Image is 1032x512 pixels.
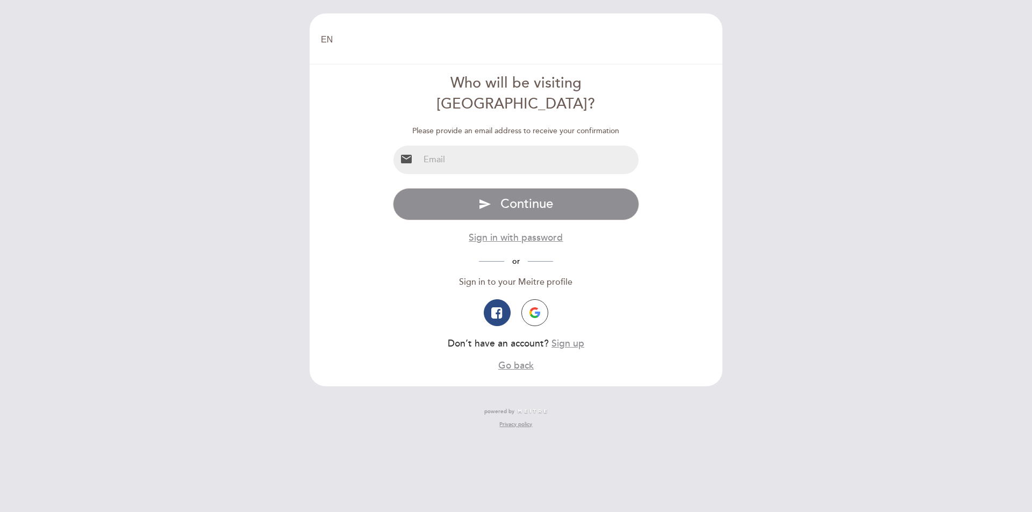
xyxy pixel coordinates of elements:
span: or [504,257,528,266]
button: send Continue [393,188,640,220]
button: Go back [498,359,534,372]
div: Who will be visiting [GEOGRAPHIC_DATA]? [393,73,640,115]
span: Continue [500,196,553,212]
div: Please provide an email address to receive your confirmation [393,126,640,136]
img: icon-google.png [529,307,540,318]
div: Sign in to your Meitre profile [393,276,640,289]
a: powered by [484,408,548,415]
span: powered by [484,408,514,415]
button: Sign up [551,337,584,350]
span: Don’t have an account? [448,338,549,349]
i: send [478,198,491,211]
input: Email [419,146,639,174]
a: Privacy policy [499,421,532,428]
button: Sign in with password [469,231,563,244]
i: email [400,153,413,165]
img: MEITRE [517,409,548,414]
